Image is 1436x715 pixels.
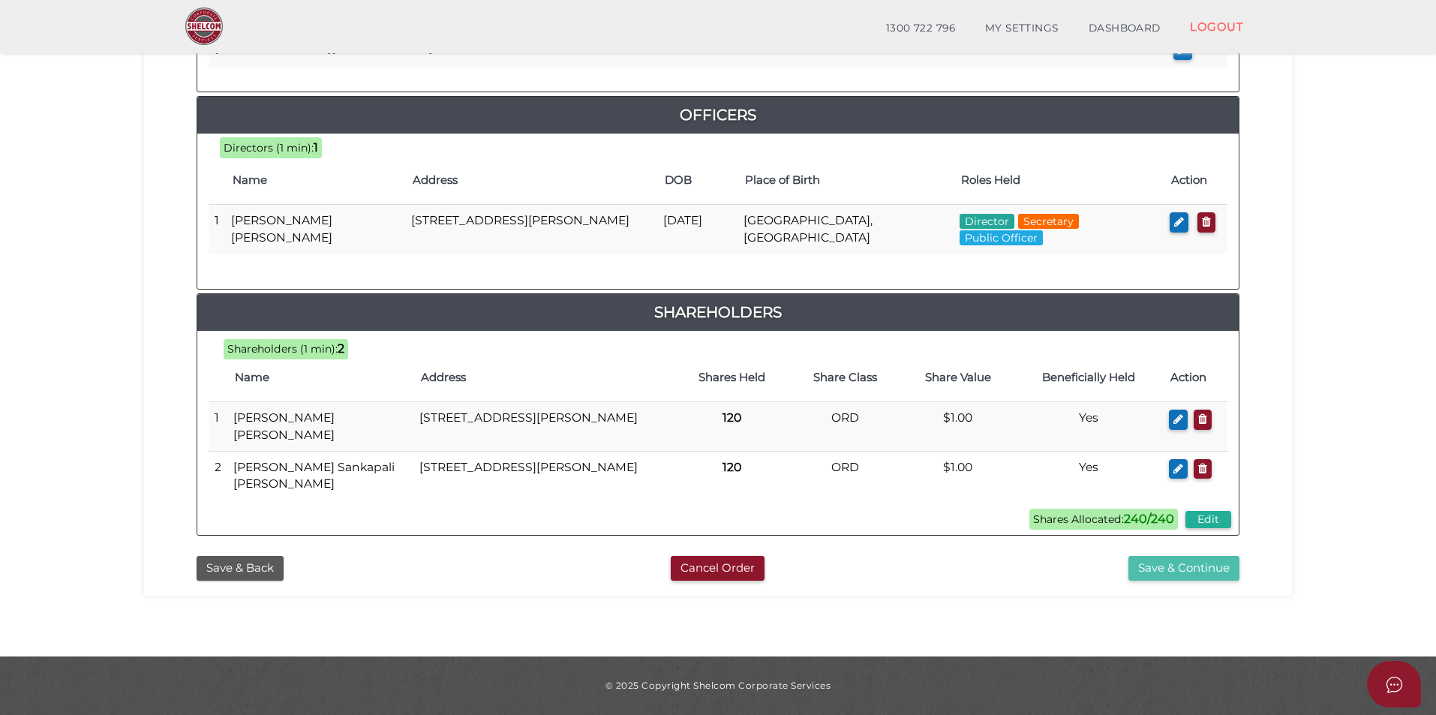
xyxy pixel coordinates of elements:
button: Open asap [1367,661,1421,707]
td: ORD [789,451,901,500]
span: Shareholders (1 min): [227,342,338,356]
a: 1300 722 796 [871,14,970,44]
button: Edit [1185,511,1231,528]
span: Secretary [1018,214,1079,229]
td: 1 [209,402,227,452]
td: 1 [209,205,225,254]
td: 2 [209,451,227,500]
b: 120 [723,410,741,425]
td: [STREET_ADDRESS][PERSON_NAME] [413,451,675,500]
a: Officers [197,103,1239,127]
td: $1.00 [902,451,1014,500]
td: Yes [1014,402,1164,452]
b: 2 [338,341,344,356]
span: Public Officer [960,230,1043,245]
button: Save & Back [197,556,284,581]
h4: Share Value [909,371,1007,384]
td: [DATE] [657,205,738,254]
h4: DOB [665,174,730,187]
h4: Roles Held [961,174,1157,187]
td: [STREET_ADDRESS][PERSON_NAME] [405,205,657,254]
h4: Name [235,371,406,384]
a: Shareholders [197,300,1239,324]
h4: Name [233,174,398,187]
b: 1 [314,140,318,155]
td: Yes [1014,451,1164,500]
td: [PERSON_NAME] [PERSON_NAME] [227,402,413,452]
h4: Beneficially Held [1022,371,1156,384]
button: Cancel Order [671,556,765,581]
a: LOGOUT [1175,11,1258,42]
h4: Address [421,371,668,384]
button: Save & Continue [1128,556,1239,581]
td: [PERSON_NAME] [PERSON_NAME] [225,205,405,254]
b: 240/240 [1124,512,1174,526]
td: [STREET_ADDRESS][PERSON_NAME] [413,402,675,452]
span: Shares Allocated: [1029,509,1178,530]
td: [PERSON_NAME] Sankapali [PERSON_NAME] [227,451,413,500]
h4: Shares Held [683,371,781,384]
a: DASHBOARD [1074,14,1176,44]
td: $1.00 [902,402,1014,452]
h4: Share Class [796,371,894,384]
span: Director [960,214,1014,229]
span: Directors (1 min): [224,141,314,155]
td: [GEOGRAPHIC_DATA], [GEOGRAPHIC_DATA] [738,205,953,254]
h4: Action [1171,174,1220,187]
h4: Place of Birth [745,174,945,187]
h4: Action [1170,371,1220,384]
td: ORD [789,402,901,452]
a: MY SETTINGS [970,14,1074,44]
b: 120 [723,460,741,474]
h4: Address [413,174,650,187]
div: © 2025 Copyright Shelcom Corporate Services [155,679,1281,692]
